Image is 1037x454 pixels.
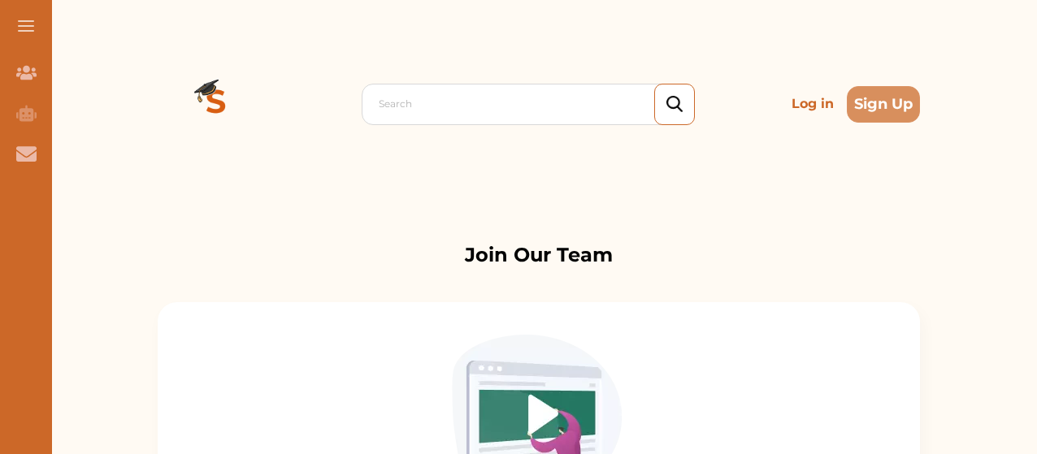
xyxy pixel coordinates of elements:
p: Join Our Team [158,240,920,270]
img: Logo [158,45,275,162]
p: Log in [785,88,840,120]
button: Sign Up [847,86,920,123]
img: search_icon [666,96,683,113]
